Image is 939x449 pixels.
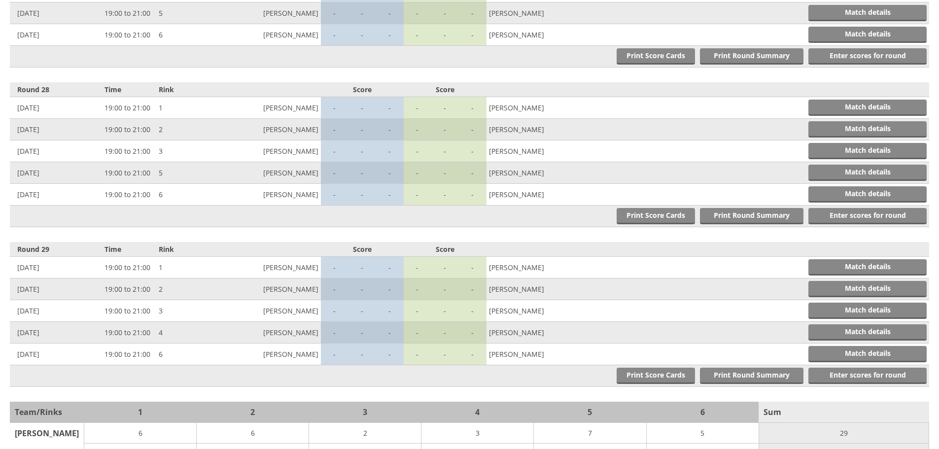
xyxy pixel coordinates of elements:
[808,48,927,65] a: Enter scores for round
[321,162,348,184] td: -
[534,402,646,423] th: 5
[321,257,348,278] td: -
[534,423,646,444] td: 7
[102,140,156,162] td: 19:00 to 21:00
[197,423,309,444] td: 6
[348,2,376,24] td: -
[459,24,487,46] td: -
[376,322,404,344] td: -
[487,2,597,24] td: [PERSON_NAME]
[348,257,376,278] td: -
[646,402,759,423] th: 6
[102,344,156,365] td: 19:00 to 21:00
[376,184,404,206] td: -
[376,300,404,322] td: -
[156,97,211,119] td: 1
[404,119,431,140] td: -
[348,300,376,322] td: -
[431,300,459,322] td: -
[210,24,321,46] td: [PERSON_NAME]
[459,119,487,140] td: -
[156,2,211,24] td: 5
[210,184,321,206] td: [PERSON_NAME]
[431,97,459,119] td: -
[459,140,487,162] td: -
[102,24,156,46] td: 19:00 to 21:00
[309,423,421,444] td: 2
[210,344,321,365] td: [PERSON_NAME]
[376,24,404,46] td: -
[10,140,102,162] td: [DATE]
[421,402,534,423] th: 4
[404,184,431,206] td: -
[808,208,927,224] a: Enter scores for round
[321,97,348,119] td: -
[431,140,459,162] td: -
[156,300,211,322] td: 3
[321,344,348,365] td: -
[808,186,927,203] a: Match details
[421,423,534,444] td: 3
[459,300,487,322] td: -
[459,278,487,300] td: -
[404,278,431,300] td: -
[459,2,487,24] td: -
[102,119,156,140] td: 19:00 to 21:00
[348,162,376,184] td: -
[102,257,156,278] td: 19:00 to 21:00
[808,100,927,116] a: Match details
[487,119,597,140] td: [PERSON_NAME]
[309,402,421,423] th: 3
[459,257,487,278] td: -
[404,2,431,24] td: -
[431,278,459,300] td: -
[84,402,197,423] th: 1
[321,184,348,206] td: -
[10,402,84,423] th: Team/Rinks
[808,5,927,21] a: Match details
[156,278,211,300] td: 2
[210,162,321,184] td: [PERSON_NAME]
[759,423,929,444] td: 29
[10,184,102,206] td: [DATE]
[10,119,102,140] td: [DATE]
[404,344,431,365] td: -
[487,344,597,365] td: [PERSON_NAME]
[459,322,487,344] td: -
[348,344,376,365] td: -
[156,344,211,365] td: 6
[210,278,321,300] td: [PERSON_NAME]
[10,278,102,300] td: [DATE]
[210,300,321,322] td: [PERSON_NAME]
[84,423,197,444] td: 6
[487,322,597,344] td: [PERSON_NAME]
[700,208,803,224] a: Print Round Summary
[10,257,102,278] td: [DATE]
[321,2,348,24] td: -
[808,324,927,341] a: Match details
[404,140,431,162] td: -
[700,368,803,384] a: Print Round Summary
[617,368,695,384] a: Print Score Cards
[376,257,404,278] td: -
[487,24,597,46] td: [PERSON_NAME]
[431,184,459,206] td: -
[376,140,404,162] td: -
[321,82,404,97] th: Score
[10,24,102,46] td: [DATE]
[156,24,211,46] td: 6
[10,242,102,257] th: Round 29
[376,162,404,184] td: -
[431,257,459,278] td: -
[102,300,156,322] td: 19:00 to 21:00
[10,82,102,97] th: Round 28
[487,97,597,119] td: [PERSON_NAME]
[404,97,431,119] td: -
[404,257,431,278] td: -
[156,162,211,184] td: 5
[210,119,321,140] td: [PERSON_NAME]
[808,346,927,362] a: Match details
[646,423,759,444] td: 5
[487,300,597,322] td: [PERSON_NAME]
[808,281,927,297] a: Match details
